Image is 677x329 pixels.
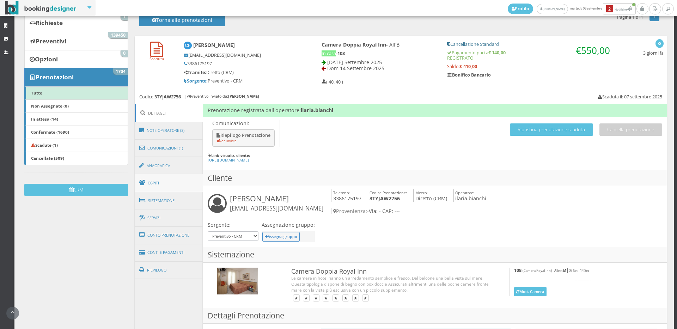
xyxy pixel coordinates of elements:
b: 108 [337,50,345,56]
h5: Pagamento pari a REGISTRATO [447,50,613,61]
span: [DATE] Settembre 2025 [327,59,382,66]
h4: - AIFB [322,42,438,48]
a: In attesa (14) [24,112,128,126]
a: Prenotazioni 1704 [24,68,128,86]
a: Richieste 1 [24,14,128,32]
a: 1 [649,12,660,21]
a: Dettagli [135,104,203,122]
h5: Saldo: [447,64,613,69]
a: [URL][DOMAIN_NAME] [208,157,249,163]
a: Note Operatore (3) [135,121,203,140]
span: 1 [121,14,128,20]
h4: ilaria.bianchi [453,189,487,202]
a: Conto Prenotazione [135,226,203,244]
h4: Assegnazione gruppo: [262,222,315,228]
b: [PERSON_NAME] [228,93,259,99]
a: Scaduta [150,50,164,61]
h5: - [322,51,438,56]
small: [EMAIL_ADDRESS][DOMAIN_NAME] [230,205,323,212]
h5: Preventivo - CRM [184,78,298,84]
b: Opzioni [35,55,58,63]
h4: Diretto (CRM) [413,189,447,202]
span: 550,00 [581,44,610,57]
b: Prenotazioni [36,73,74,81]
small: Allest. [554,268,566,273]
b: Bonifico Bancario [447,72,491,78]
h3: [PERSON_NAME] [230,194,323,212]
h4: - [331,208,624,214]
span: 139450 [108,32,128,38]
h4: 3386175197 [331,189,361,202]
a: Sistemazione [135,191,203,210]
b: Link visualiz. cliente: [211,153,250,158]
h6: | Preventivo inviato da: [184,94,259,99]
span: 1704 [113,68,128,75]
span: Provenienza: [333,208,367,214]
b: Confermate (1690) [31,129,69,135]
b: 3TYJAW2756 [370,195,400,202]
h5: 3 giorni fa [643,50,664,56]
a: Confermate (1690) [24,126,128,139]
span: Dom 14 Settembre 2025 [327,65,384,72]
strong: € 140,00 [488,50,506,56]
h5: Scaduta il: 07 settembre 2025 [598,94,662,99]
span: - CAP: --- [379,208,400,214]
small: 09 Set - 14 Set [569,268,589,273]
h5: Diretto (CRM) [184,70,298,75]
strong: € 410,00 [460,63,477,69]
img: 2772f6a0a6e011edad3c06e496e5630a.jpg [217,268,258,295]
h5: | | [514,268,653,273]
b: ilaria.bianchi [301,107,333,114]
a: Scadute (1) [24,139,128,152]
span: € [576,44,610,57]
b: Camera Doppia Royal Inn [322,41,386,48]
b: Scadute (1) [31,142,58,148]
b: Tutte [31,90,42,96]
small: Codice Prenotazione: [370,190,407,195]
b: 108 [514,267,522,273]
button: Torna alle prenotazioni [139,14,225,26]
a: [PERSON_NAME] [537,4,568,14]
small: Mezzo: [415,190,428,195]
a: Anagrafica [135,157,203,175]
h5: Pagina 1 di 1 [617,14,643,20]
button: Cancella prenotazione [599,123,662,136]
button: Riepilogo Prenotazione Non inviato [212,129,275,147]
a: Opzioni 0 [24,50,128,68]
b: Tramite: [184,69,206,75]
span: 0 [121,50,128,57]
small: Telefono: [333,190,350,195]
b: 2 [606,5,613,13]
img: BookingDesigner.com [5,1,77,15]
a: Servizi [135,209,203,227]
a: Riepilogo [135,261,203,279]
button: 2Notifiche [603,3,636,14]
b: Non Assegnate (0) [31,103,69,109]
small: Operatore: [455,190,474,195]
span: Via: [369,208,378,214]
h4: Sorgente: [208,222,258,228]
div: Le camere in hotel hanno un arredamento semplice e fresco. Dal balcone una bella vista sul mare. ... [291,275,495,293]
button: Assegna gruppo [262,232,300,242]
b: Sorgente: [184,78,208,84]
a: Non Assegnate (0) [24,99,128,113]
h5: Codice: [139,94,181,99]
h3: Dettagli Prenotazione [203,308,667,324]
h5: 3386175197 [184,61,298,66]
small: (Camera Royal Inn) [523,268,552,273]
a: Comunicazioni (1) [135,139,203,157]
h4: Prenotazione registrata dall'operatore: [203,104,667,117]
button: Ripristina prenotazione scaduta [510,123,593,136]
h4: Torna alle prenotazioni [147,17,217,28]
b: Richieste [36,19,63,27]
h3: Sistemazione [203,247,667,263]
span: In casa [322,50,336,56]
b: M [563,268,566,273]
h5: ( 40, 40 ) [322,79,343,85]
b: Cancellate (509) [31,155,64,161]
h3: Camera Doppia Royal Inn [291,268,495,275]
b: 3TYJAW2756 [154,94,181,100]
h5: [EMAIL_ADDRESS][DOMAIN_NAME] [184,53,298,58]
button: CRM [24,184,128,196]
a: Conti e Pagamenti [135,244,203,262]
